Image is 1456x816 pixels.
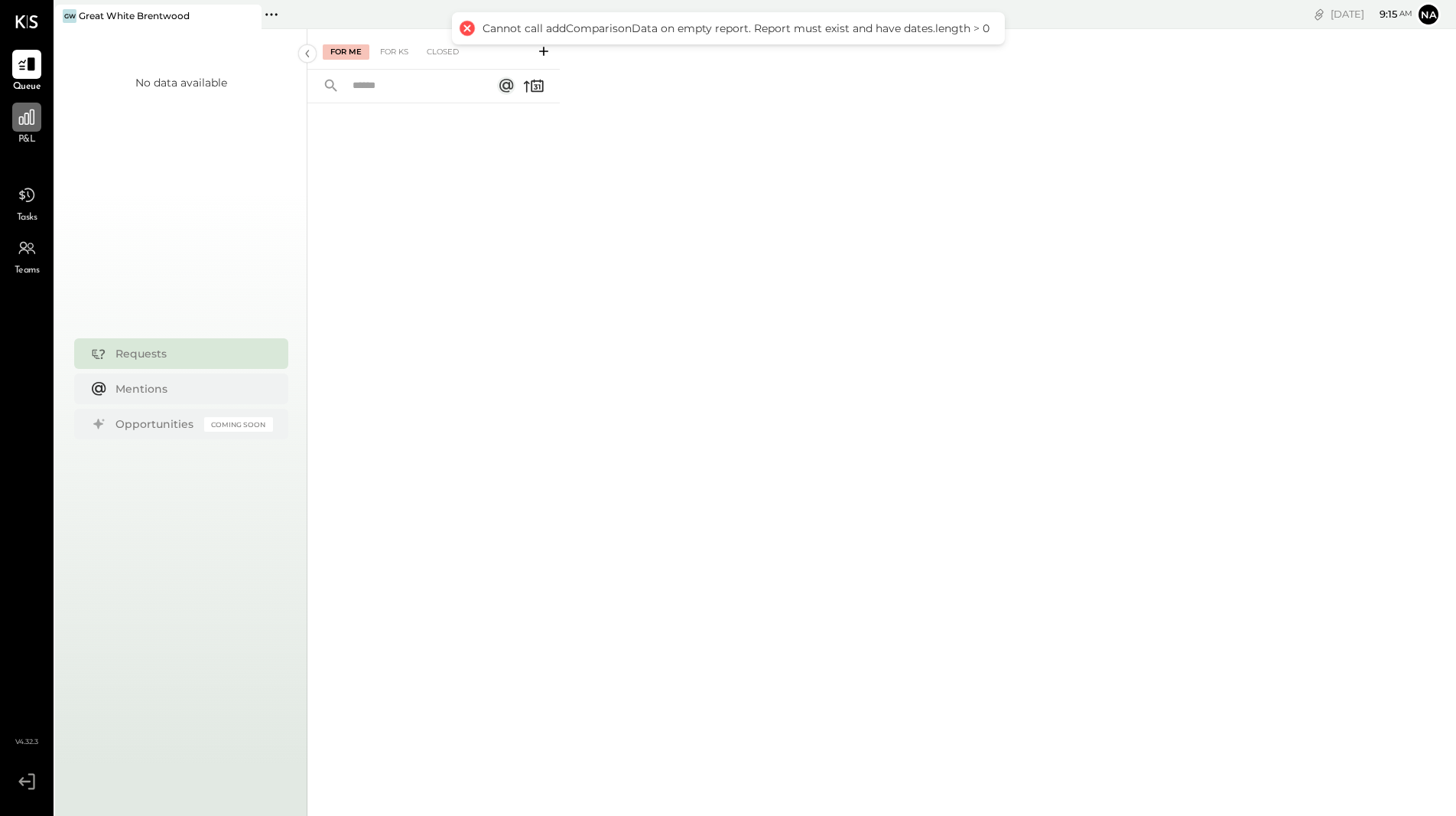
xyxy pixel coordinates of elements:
[1331,7,1412,21] div: [DATE]
[115,416,197,432] div: Opportunities
[1,103,53,147] a: P&L
[1,181,53,225] a: Tasks
[323,44,369,60] div: For Me
[372,44,416,60] div: For KS
[13,80,41,94] span: Queue
[115,346,265,361] div: Requests
[419,44,466,60] div: Closed
[79,9,190,22] div: Great White Brentwood
[1416,2,1441,27] button: na
[204,417,273,432] div: Coming Soon
[15,264,40,278] span: Teams
[483,21,990,35] div: Cannot call addComparisonData on empty report. Report must exist and have dates.length > 0
[1,50,53,94] a: Queue
[63,9,76,23] div: GW
[115,381,265,397] div: Mentions
[1,233,53,278] a: Teams
[1311,6,1327,22] div: copy link
[135,75,227,90] div: No data available
[17,211,37,225] span: Tasks
[18,133,36,147] span: P&L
